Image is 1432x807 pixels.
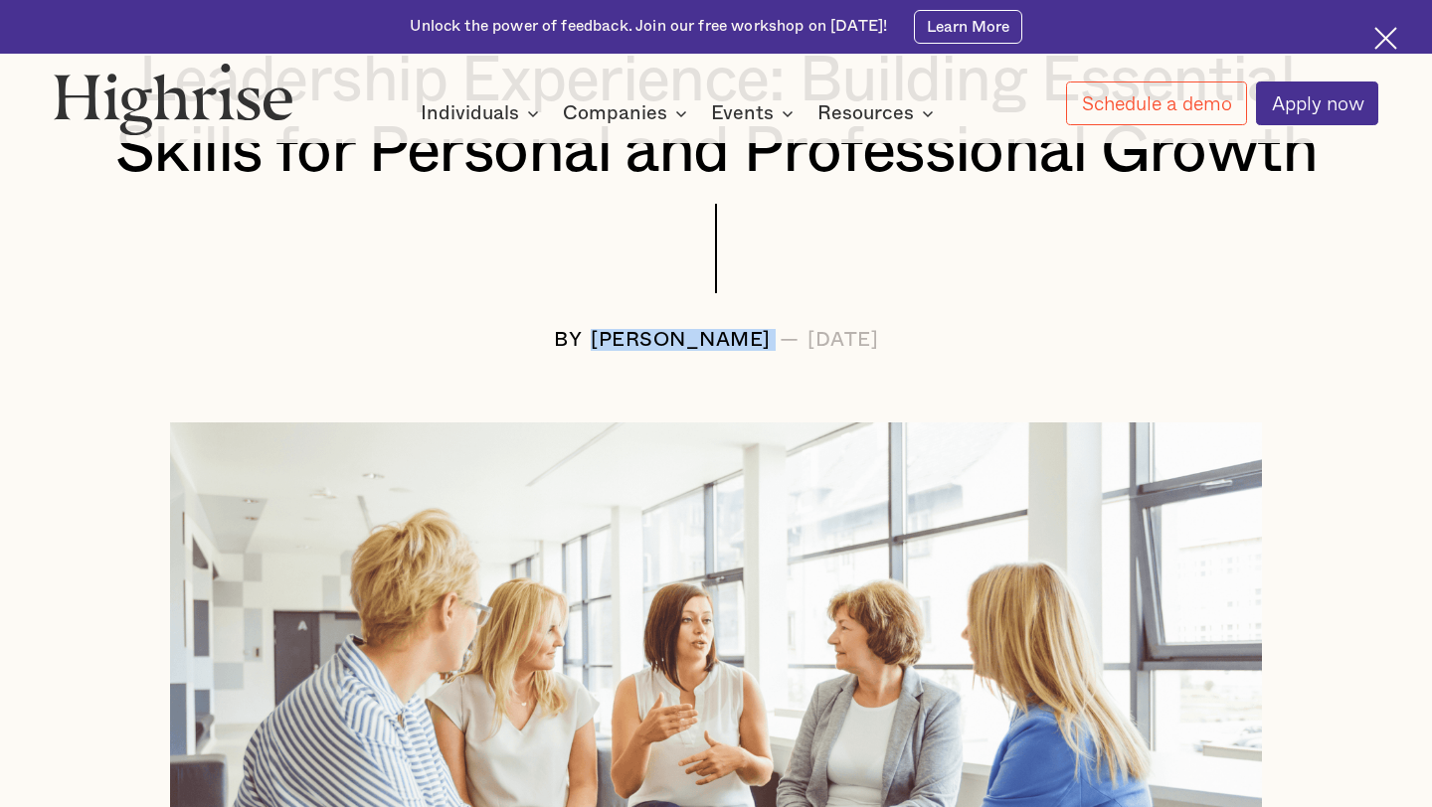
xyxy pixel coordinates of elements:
img: Highrise logo [54,63,293,135]
div: Unlock the power of feedback. Join our free workshop on [DATE]! [410,16,887,37]
div: Resources [817,101,940,125]
img: Cross icon [1374,27,1397,50]
div: BY [554,329,582,351]
div: Individuals [421,101,519,125]
div: Events [711,101,800,125]
div: Companies [563,101,667,125]
a: Learn More [914,10,1021,45]
div: Resources [817,101,914,125]
div: — [780,329,800,351]
a: Apply now [1256,81,1378,125]
div: [PERSON_NAME] [591,329,771,351]
div: Events [711,101,774,125]
div: [DATE] [807,329,878,351]
div: Individuals [421,101,545,125]
a: Schedule a demo [1066,81,1246,125]
div: Companies [563,101,693,125]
